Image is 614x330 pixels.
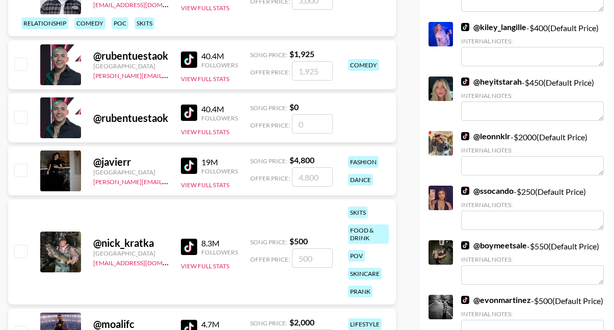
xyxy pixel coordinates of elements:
div: - $ 400 (Default Price) [461,22,604,66]
input: 1,925 [292,61,333,81]
div: skincare [348,268,382,280]
a: @boymeetsale [461,240,527,250]
div: 40.4M [201,51,238,61]
img: TikTok [461,241,469,249]
img: TikTok [461,187,469,195]
strong: $ 4,800 [289,155,314,165]
img: TikTok [181,105,197,121]
span: Offer Price: [250,68,290,76]
div: comedy [348,59,379,71]
div: @ rubentuestaok [93,49,169,62]
button: View Full Stats [181,181,229,189]
img: TikTok [181,239,197,255]
span: Song Price: [250,319,287,327]
a: [EMAIL_ADDRESS][DOMAIN_NAME] [93,257,196,267]
div: [GEOGRAPHIC_DATA] [93,62,169,70]
span: Song Price: [250,157,287,165]
div: skits [135,17,154,29]
a: @leonnklr [461,131,511,141]
img: TikTok [461,296,469,304]
div: @ rubentuestaok [93,112,169,124]
button: View Full Stats [181,75,229,83]
button: View Full Stats [181,128,229,136]
span: Song Price: [250,238,287,246]
span: Song Price: [250,104,287,112]
div: 40.4M [201,104,238,114]
div: Internal Notes: [461,37,604,45]
div: @ javierr [93,156,169,168]
a: @heyitstarah [461,77,522,87]
div: prank [348,286,372,297]
span: Offer Price: [250,121,290,129]
div: skits [348,207,368,218]
a: @ssocando [461,186,514,196]
a: [PERSON_NAME][EMAIL_ADDRESS][DOMAIN_NAME] [93,176,244,186]
div: - $ 2000 (Default Price) [461,131,604,175]
div: Internal Notes: [461,256,604,263]
div: relationship [21,17,68,29]
button: View Full Stats [181,4,229,12]
strong: $ 1,925 [289,49,314,59]
div: [GEOGRAPHIC_DATA] [93,168,169,176]
a: [PERSON_NAME][EMAIL_ADDRESS][DOMAIN_NAME] [93,70,244,80]
div: Internal Notes: [461,310,604,318]
a: @kiley_langille [461,22,526,32]
input: 0 [292,114,333,134]
div: - $ 450 (Default Price) [461,77,604,121]
img: TikTok [461,78,469,86]
a: @evonmartinez [461,295,531,305]
img: TikTok [181,52,197,68]
img: TikTok [461,132,469,140]
img: TikTok [181,158,197,174]
div: poc [112,17,128,29]
span: Song Price: [250,51,287,59]
div: comedy [74,17,105,29]
div: - $ 250 (Default Price) [461,186,604,230]
div: fashion [348,156,379,168]
div: dance [348,174,373,186]
div: Followers [201,61,238,69]
div: food & drink [348,224,389,244]
div: Internal Notes: [461,146,604,154]
button: View Full Stats [181,262,229,270]
strong: $ 2,000 [289,317,314,327]
img: TikTok [461,23,469,31]
input: 500 [292,248,333,268]
div: lifestyle [348,318,382,330]
div: - $ 550 (Default Price) [461,240,604,285]
div: Internal Notes: [461,92,604,99]
span: Offer Price: [250,174,290,182]
input: 4,800 [292,167,333,187]
strong: $ 500 [289,236,308,246]
div: 8.3M [201,238,238,248]
div: Followers [201,248,238,256]
div: [GEOGRAPHIC_DATA] [93,249,169,257]
strong: $ 0 [289,102,299,112]
span: Offer Price: [250,256,290,263]
div: Followers [201,114,238,122]
div: pov [348,250,365,262]
div: Followers [201,167,238,175]
div: Internal Notes: [461,201,604,209]
div: 19M [201,157,238,167]
div: 4.7M [201,319,238,329]
div: @ nick_kratka [93,237,169,249]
